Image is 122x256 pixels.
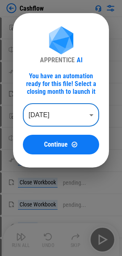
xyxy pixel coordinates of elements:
img: Apprentice AI [45,26,78,56]
img: Continue [71,141,78,148]
div: AI [77,56,82,64]
button: ContinueContinue [23,135,99,154]
div: APPRENTICE [40,56,75,64]
span: Continue [44,141,68,148]
div: You have an automation ready for this file! Select a closing month to launch it [23,72,99,95]
div: [DATE] [23,104,99,127]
